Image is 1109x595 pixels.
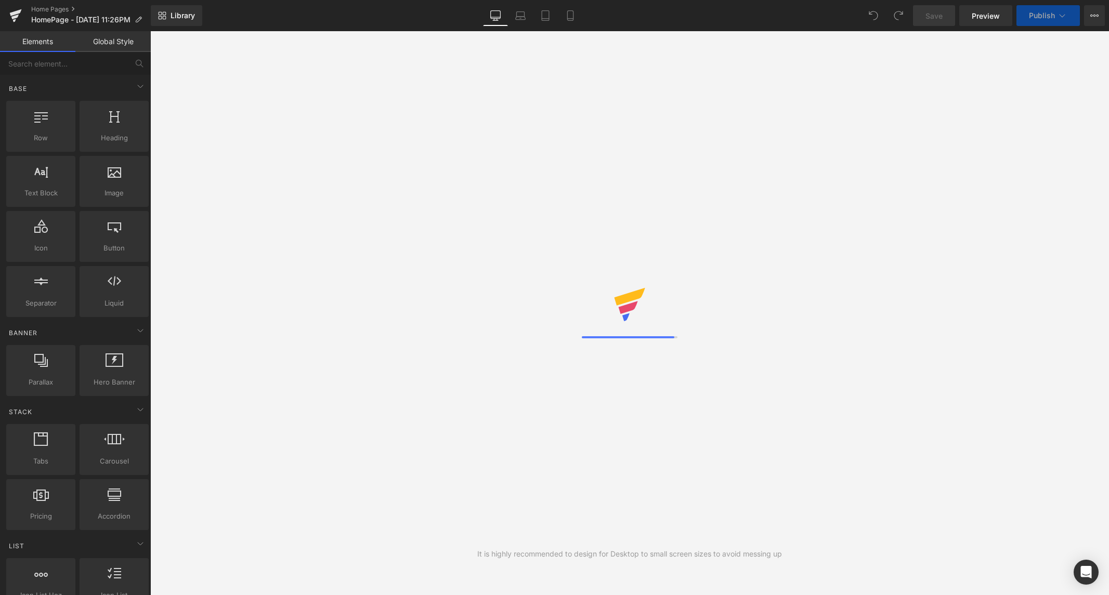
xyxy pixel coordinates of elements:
[83,133,146,143] span: Heading
[533,5,558,26] a: Tablet
[8,328,38,338] span: Banner
[888,5,909,26] button: Redo
[83,243,146,254] span: Button
[8,407,33,417] span: Stack
[8,84,28,94] span: Base
[8,541,25,551] span: List
[1016,5,1080,26] button: Publish
[9,298,72,309] span: Separator
[972,10,1000,21] span: Preview
[83,188,146,199] span: Image
[83,456,146,467] span: Carousel
[483,5,508,26] a: Desktop
[83,511,146,522] span: Accordion
[508,5,533,26] a: Laptop
[9,511,72,522] span: Pricing
[31,5,151,14] a: Home Pages
[9,243,72,254] span: Icon
[9,188,72,199] span: Text Block
[171,11,195,20] span: Library
[1084,5,1105,26] button: More
[75,31,151,52] a: Global Style
[477,548,782,560] div: It is highly recommended to design for Desktop to small screen sizes to avoid messing up
[558,5,583,26] a: Mobile
[31,16,131,24] span: HomePage - [DATE] 11:26PM
[925,10,943,21] span: Save
[9,456,72,467] span: Tabs
[959,5,1012,26] a: Preview
[151,5,202,26] a: New Library
[1029,11,1055,20] span: Publish
[1074,560,1099,585] div: Open Intercom Messenger
[83,377,146,388] span: Hero Banner
[9,133,72,143] span: Row
[9,377,72,388] span: Parallax
[83,298,146,309] span: Liquid
[863,5,884,26] button: Undo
